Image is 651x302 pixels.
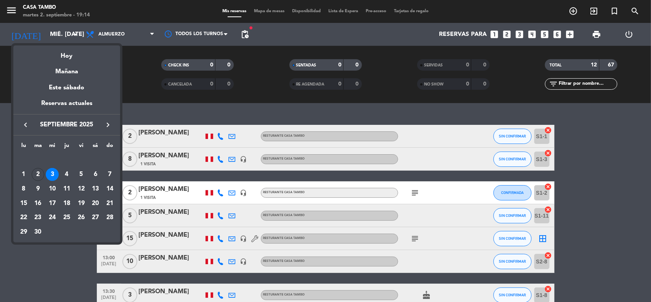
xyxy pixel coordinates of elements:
[46,197,59,210] div: 17
[103,182,116,195] div: 14
[31,196,45,211] td: 16 de septiembre de 2025
[17,197,30,210] div: 15
[59,141,74,153] th: jueves
[101,120,115,130] button: keyboard_arrow_right
[16,196,31,211] td: 15 de septiembre de 2025
[89,182,102,195] div: 13
[17,182,30,195] div: 8
[59,167,74,182] td: 4 de septiembre de 2025
[16,211,31,225] td: 22 de septiembre de 2025
[45,211,59,225] td: 24 de septiembre de 2025
[31,211,45,225] td: 23 de septiembre de 2025
[17,211,30,224] div: 22
[89,211,102,224] div: 27
[88,196,103,211] td: 20 de septiembre de 2025
[21,120,30,129] i: keyboard_arrow_left
[103,197,116,210] div: 21
[59,196,74,211] td: 18 de septiembre de 2025
[13,61,120,77] div: Mañana
[89,197,102,210] div: 20
[45,167,59,182] td: 3 de septiembre de 2025
[74,196,88,211] td: 19 de septiembre de 2025
[31,141,45,153] th: martes
[103,196,117,211] td: 21 de septiembre de 2025
[31,182,45,196] td: 9 de septiembre de 2025
[103,211,116,224] div: 28
[19,120,32,130] button: keyboard_arrow_left
[59,182,74,196] td: 11 de septiembre de 2025
[60,211,73,224] div: 25
[60,182,73,195] div: 11
[16,225,31,239] td: 29 de septiembre de 2025
[17,168,30,181] div: 1
[88,182,103,196] td: 13 de septiembre de 2025
[13,45,120,61] div: Hoy
[59,211,74,225] td: 25 de septiembre de 2025
[75,197,88,210] div: 19
[32,182,45,195] div: 9
[60,168,73,181] div: 4
[103,167,117,182] td: 7 de septiembre de 2025
[32,120,101,130] span: septiembre 2025
[16,153,117,168] td: SEP.
[103,120,113,129] i: keyboard_arrow_right
[13,77,120,99] div: Este sábado
[75,211,88,224] div: 26
[88,167,103,182] td: 6 de septiembre de 2025
[103,211,117,225] td: 28 de septiembre de 2025
[75,168,88,181] div: 5
[103,168,116,181] div: 7
[46,211,59,224] div: 24
[45,141,59,153] th: miércoles
[32,197,45,210] div: 16
[17,226,30,239] div: 29
[32,211,45,224] div: 23
[16,182,31,196] td: 8 de septiembre de 2025
[74,211,88,225] td: 26 de septiembre de 2025
[88,141,103,153] th: sábado
[60,197,73,210] div: 18
[16,167,31,182] td: 1 de septiembre de 2025
[46,168,59,181] div: 3
[31,167,45,182] td: 2 de septiembre de 2025
[89,168,102,181] div: 6
[75,182,88,195] div: 12
[45,182,59,196] td: 10 de septiembre de 2025
[88,211,103,225] td: 27 de septiembre de 2025
[32,168,45,181] div: 2
[31,225,45,239] td: 30 de septiembre de 2025
[32,226,45,239] div: 30
[74,167,88,182] td: 5 de septiembre de 2025
[13,99,120,114] div: Reservas actuales
[74,141,88,153] th: viernes
[103,141,117,153] th: domingo
[74,182,88,196] td: 12 de septiembre de 2025
[45,196,59,211] td: 17 de septiembre de 2025
[103,182,117,196] td: 14 de septiembre de 2025
[46,182,59,195] div: 10
[16,141,31,153] th: lunes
